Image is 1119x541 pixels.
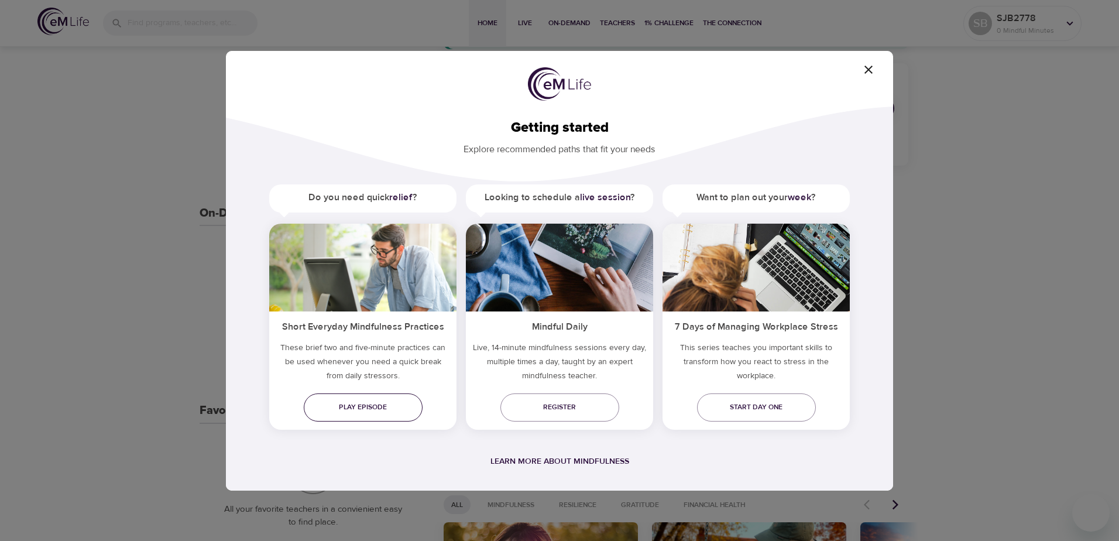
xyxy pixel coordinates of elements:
p: Live, 14-minute mindfulness sessions every day, multiple times a day, taught by an expert mindful... [466,341,653,388]
h5: Want to plan out your ? [663,184,850,211]
span: Start day one [706,401,806,413]
h5: Short Everyday Mindfulness Practices [269,311,456,340]
a: Register [500,393,619,422]
span: Register [510,401,610,413]
h5: These brief two and five-minute practices can be used whenever you need a quick break from daily ... [269,341,456,388]
h2: Getting started [245,119,874,136]
a: live session [580,191,630,203]
h5: Mindful Daily [466,311,653,340]
a: Play episode [304,393,423,422]
a: Learn more about mindfulness [490,456,629,467]
h5: Looking to schedule a ? [466,184,653,211]
img: ims [663,224,850,311]
a: relief [389,191,413,203]
h5: Do you need quick ? [269,184,456,211]
h5: 7 Days of Managing Workplace Stress [663,311,850,340]
span: Play episode [313,401,413,413]
p: This series teaches you important skills to transform how you react to stress in the workplace. [663,341,850,388]
img: ims [466,224,653,311]
img: ims [269,224,456,311]
img: logo [528,67,591,101]
p: Explore recommended paths that fit your needs [245,136,874,156]
a: Start day one [697,393,816,422]
a: week [788,191,811,203]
